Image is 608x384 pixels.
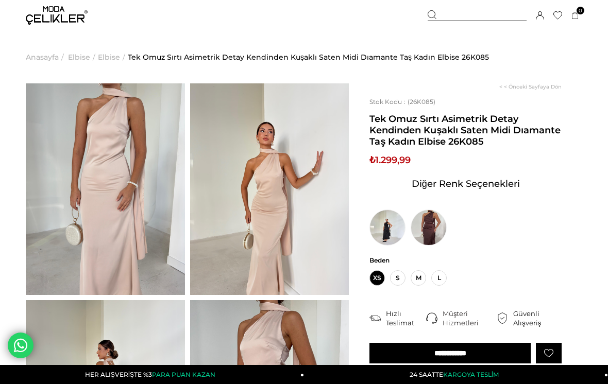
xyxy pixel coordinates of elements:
[431,270,447,286] span: L
[443,309,497,327] div: Müşteri Hizmetleri
[390,270,406,286] span: S
[571,12,579,20] a: 0
[536,343,562,363] a: Favorilere Ekle
[304,365,608,384] a: 24 SAATTEKARGOYA TESLİM
[497,312,508,324] img: security.png
[426,312,437,324] img: call-center.png
[412,176,520,192] span: Diğer Renk Seçenekleri
[68,31,90,83] a: Elbise
[26,31,59,83] a: Anasayfa
[98,31,128,83] li: >
[499,83,562,90] a: < < Önceki Sayfaya Dön
[386,309,426,327] div: Hızlı Teslimat
[411,210,447,246] img: Tek Omuz Sırtı Asimetrik Detay Kendinden Kuşaklı Saten Midi Dıamante Kahve Kadın Elbise 26K085
[190,83,349,295] img: Dıamante Elbise 26K085
[443,371,499,378] span: KARGOYA TESLİM
[369,256,562,265] span: Beden
[369,270,385,286] span: XS
[577,7,584,14] span: 0
[369,98,408,106] span: Stok Kodu
[26,6,88,25] img: logo
[369,210,406,246] img: Tek Omuz Sırtı Asimetrik Detay Kendinden Kuşaklı Saten Midi Dıamante Siyah Kadın Elbise 26K085
[513,309,562,327] div: Güvenli Alışveriş
[98,31,120,83] a: Elbise
[369,152,411,168] span: ₺1.299,99
[411,270,426,286] span: M
[369,98,435,106] span: (26K085)
[369,113,562,147] span: Tek Omuz Sırtı Asimetrik Detay Kendinden Kuşaklı Saten Midi Dıamante Taş Kadın Elbise 26K085
[128,31,489,83] a: Tek Omuz Sırtı Asimetrik Detay Kendinden Kuşaklı Saten Midi Dıamante Taş Kadın Elbise 26K085
[369,312,381,324] img: shipping.png
[152,371,215,378] span: PARA PUAN KAZAN
[26,83,185,295] img: Dıamante Elbise 26K085
[26,31,66,83] li: >
[68,31,98,83] li: >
